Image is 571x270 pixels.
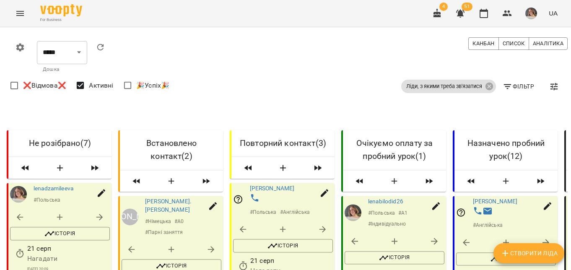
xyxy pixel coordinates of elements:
[10,3,30,23] button: Menu
[233,194,243,204] svg: Відповідальний співробітник не заданий
[461,137,551,163] h6: Назначено пробний урок ( 12 )
[456,207,466,217] svg: Відповідальний співробітник не заданий
[488,174,524,189] button: Створити Ліда
[43,65,81,74] p: Дошка
[368,220,406,228] p: # Індивідуально
[439,3,448,11] span: 4
[462,3,472,11] span: 51
[235,160,262,175] span: Пересунути лідів з колонки
[233,239,333,252] button: Історія
[15,137,105,150] h6: Не розібрано ( 7 )
[238,137,328,150] h6: Повторний контакт ( 3 )
[145,228,183,236] p: # Парні заняття
[127,137,216,163] h6: Встановлено контакт ( 2 )
[42,160,78,175] button: Створити Ліда
[529,37,568,50] button: Аналітика
[368,209,395,217] p: # Польська
[468,37,498,50] button: Канбан
[473,198,518,205] a: [PERSON_NAME]
[153,174,189,189] button: Створити Ліда
[456,252,556,266] button: Історія
[23,80,66,91] span: ❌Відмова❌
[174,217,184,225] p: # А0
[493,243,564,263] button: Створити Ліда
[503,81,534,91] span: Фільтр
[549,9,558,18] span: UA
[503,39,525,48] span: Список
[472,39,494,48] span: Канбан
[81,160,108,175] span: Пересунути лідів з колонки
[498,37,529,50] button: Список
[533,39,563,48] span: Аналітика
[250,256,333,266] p: 21 серп
[527,174,554,189] span: Пересунути лідів з колонки
[401,83,487,90] span: Ліди, з якими треба зв'язатися
[34,196,60,203] p: # Польська
[40,4,82,16] img: Voopty Logo
[122,208,138,225] div: Тригубенко Ангеліна
[136,80,169,91] span: 🎉Успіх🎉
[250,208,277,216] p: # Польська
[40,17,82,23] span: For Business
[122,208,138,225] a: [PERSON_NAME]
[473,221,503,229] p: # Англійська
[499,79,537,94] button: Фільтр
[345,251,444,264] button: Історія
[398,209,407,217] p: # А1
[349,252,440,262] span: Історія
[345,204,361,221] img: Кліщик Варвара Дмитрівна
[250,185,295,192] a: [PERSON_NAME]
[346,174,373,189] span: Пересунути лідів з колонки
[89,80,113,91] span: Активні
[145,198,192,213] a: [PERSON_NAME].[PERSON_NAME]
[304,160,331,175] span: Пересунути лідів з колонки
[545,5,561,21] button: UA
[34,185,73,192] a: lenadzamileeva
[123,174,150,189] span: Пересунути лідів з колонки
[12,160,39,175] span: Пересунути лідів з колонки
[500,248,558,258] span: Створити Ліда
[350,137,439,163] h6: Очікуємо оплату за пробний урок ( 1 )
[27,244,110,254] p: 21 серп
[265,160,301,175] button: Створити Ліда
[525,8,537,19] img: 579a670a21908ba1ed2e248daec19a77.jpeg
[458,174,485,189] span: Пересунути лідів з колонки
[10,227,110,240] button: Історія
[401,80,496,93] div: Ліди, з якими треба зв'язатися
[376,174,413,189] button: Створити Ліда
[368,198,403,205] a: lenabilodid26
[280,208,310,216] p: # Англійська
[416,174,443,189] span: Пересунути лідів з колонки
[14,228,106,239] span: Історія
[193,174,220,189] span: Пересунути лідів з колонки
[10,186,27,202] img: Кліщик Варвара Дмитрівна
[27,253,110,263] p: Нагадати
[237,241,329,251] span: Історія
[460,254,552,264] span: Історія
[145,217,171,225] p: # Німецька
